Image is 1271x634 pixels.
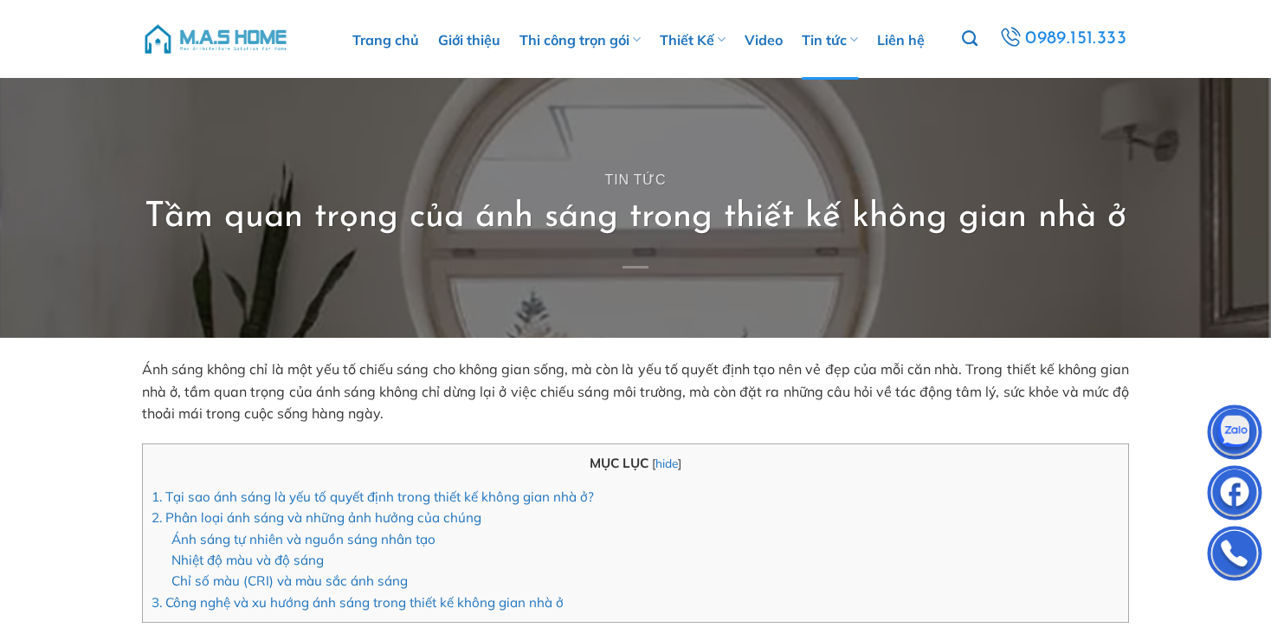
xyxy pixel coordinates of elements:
[678,456,681,470] span: ]
[655,456,678,470] a: hide
[152,453,1119,474] p: MỤC LỤC
[145,195,1126,240] h1: Tầm quan trọng của ánh sáng trong thiết kế không gian nhà ở
[152,594,564,611] a: 3. Công nghệ và xu hướng ánh sáng trong thiết kế không gian nhà ở
[142,13,289,65] img: M.A.S HOME – Tổng Thầu Thiết Kế Và Xây Nhà Trọn Gói
[171,573,408,589] a: Chỉ số màu (CRI) và màu sắc ánh sáng
[1209,530,1261,582] img: Phone
[997,23,1130,55] a: 0989.151.333
[171,531,435,547] a: Ánh sáng tự nhiên và nguồn sáng nhân tạo
[605,172,667,187] a: Tin tức
[152,488,594,505] a: 1. Tại sao ánh sáng là yếu tố quyết định trong thiết kế không gian nhà ở?
[1025,24,1126,54] span: 0989.151.333
[152,509,481,526] a: 2. Phân loại ánh sáng và những ảnh hưởng của chúng
[652,456,655,470] span: [
[962,21,977,57] a: Tìm kiếm
[171,552,324,568] a: Nhiệt độ màu và độ sáng
[1209,409,1261,461] img: Zalo
[1209,469,1261,521] img: Facebook
[142,360,1129,422] span: Ánh sáng không chỉ là một yếu tố chiếu sáng cho không gian sống, mà còn là yếu tố quyết định tạo ...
